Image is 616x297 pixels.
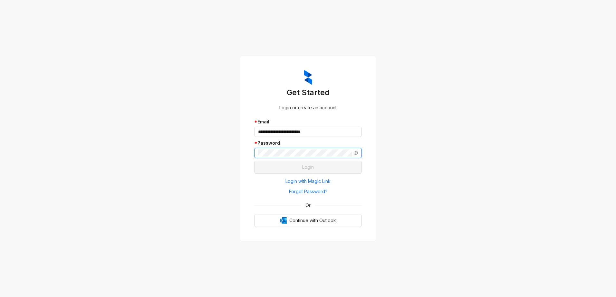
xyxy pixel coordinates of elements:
[254,161,362,174] button: Login
[280,217,287,224] img: Outlook
[254,118,362,125] div: Email
[254,104,362,111] div: Login or create an account
[304,70,312,85] img: ZumaIcon
[289,217,336,224] span: Continue with Outlook
[254,214,362,227] button: OutlookContinue with Outlook
[254,139,362,147] div: Password
[353,151,358,155] span: eye-invisible
[289,188,327,195] span: Forgot Password?
[254,176,362,186] button: Login with Magic Link
[301,202,315,209] span: Or
[254,186,362,197] button: Forgot Password?
[254,87,362,98] h3: Get Started
[285,178,331,185] span: Login with Magic Link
